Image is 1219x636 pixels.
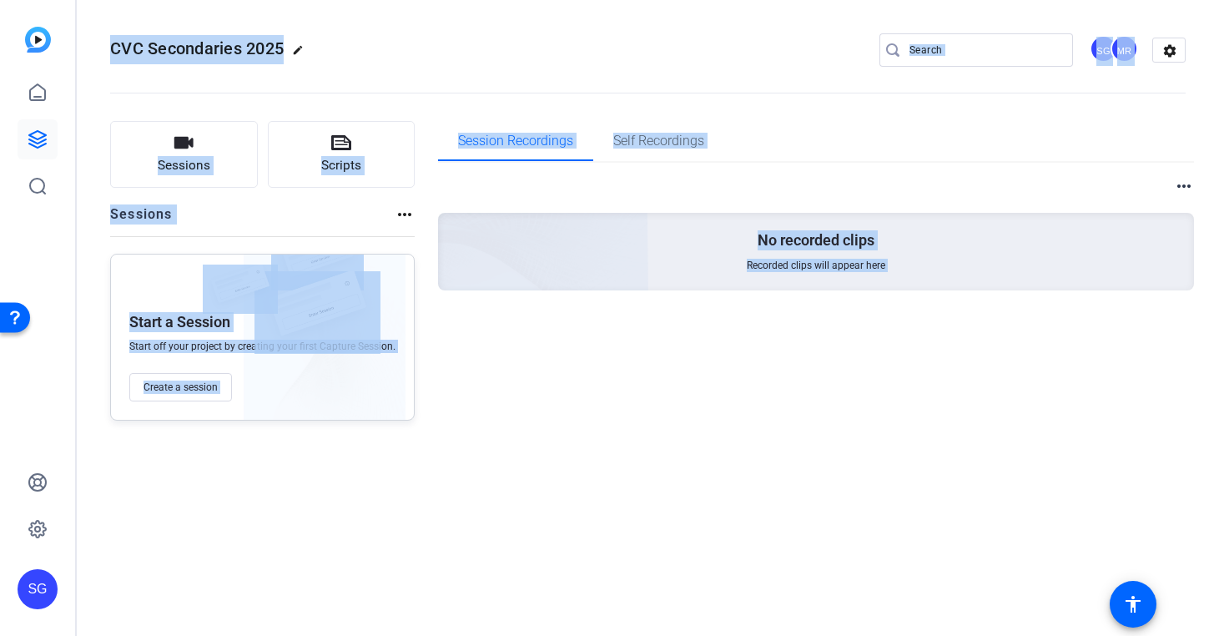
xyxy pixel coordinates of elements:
[158,156,210,175] span: Sessions
[909,40,1060,60] input: Search
[110,121,258,188] button: Sessions
[129,312,230,332] p: Start a Session
[747,259,885,272] span: Recorded clips will appear here
[321,156,361,175] span: Scripts
[1111,35,1140,64] ngx-avatar: Milena Raschia
[251,48,649,410] img: embarkstudio-empty-session.png
[110,204,173,236] h2: Sessions
[203,265,278,314] img: fake-session.png
[395,204,415,225] mat-icon: more_horiz
[18,569,58,609] div: SG
[110,38,284,58] span: CVC Secondaries 2025
[758,230,874,250] p: No recorded clips
[268,121,416,188] button: Scripts
[1111,35,1138,63] div: MR
[144,381,218,394] span: Create a session
[25,27,51,53] img: blue-gradient.svg
[458,134,573,148] span: Session Recordings
[1153,38,1186,63] mat-icon: settings
[271,230,363,290] img: fake-session.png
[613,134,704,148] span: Self Recordings
[1090,35,1117,63] div: SG
[129,373,232,401] button: Create a session
[244,250,405,428] img: embarkstudio-empty-session.png
[1174,176,1194,196] mat-icon: more_horiz
[292,44,312,64] mat-icon: edit
[1123,594,1143,614] mat-icon: accessibility
[129,340,395,353] span: Start off your project by creating your first Capture Session.
[1090,35,1119,64] ngx-avatar: Studio Giggle
[254,271,380,354] img: fake-session.png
